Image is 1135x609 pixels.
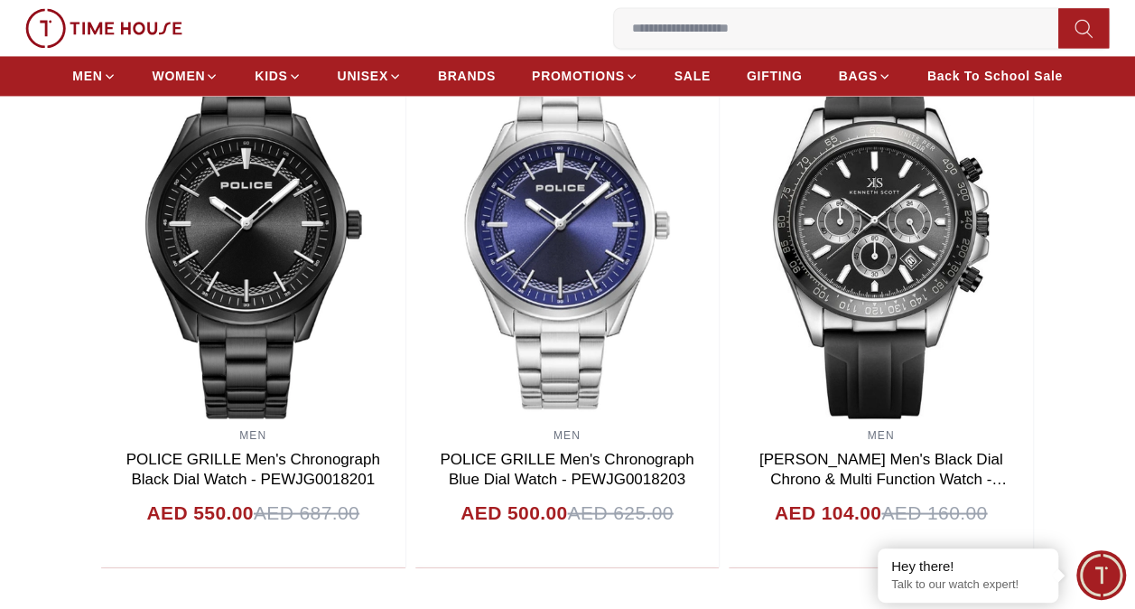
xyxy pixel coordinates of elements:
span: WOMEN [153,67,206,85]
a: Back To School Sale [927,60,1063,92]
a: MEN [554,428,581,441]
span: UNISEX [338,67,388,85]
img: Kenneth Scott Men's Black Dial Chrono & Multi Function Watch - K23149-SSBB [729,57,1033,418]
span: BAGS [838,67,877,85]
a: POLICE GRILLE Men's Chronograph Black Dial Watch - PEWJG0018201 [126,450,380,487]
div: Chat Widget [1076,550,1126,600]
a: GIFTING [747,60,803,92]
h4: AED 500.00 [461,498,567,527]
a: SALE [674,60,711,92]
span: AED 687.00 [254,498,359,527]
span: MEN [72,67,102,85]
a: WOMEN [153,60,219,92]
span: GIFTING [747,67,803,85]
h4: AED 104.00 [775,498,881,527]
img: ... [25,8,182,48]
a: UNISEX [338,60,402,92]
a: MEN [867,428,894,441]
span: Back To School Sale [927,67,1063,85]
a: KIDS [255,60,301,92]
span: SALE [674,67,711,85]
a: BAGS [838,60,890,92]
span: AED 625.00 [567,498,673,527]
span: PROMOTIONS [532,67,625,85]
p: Talk to our watch expert! [891,577,1045,593]
span: AED 160.00 [881,498,987,527]
div: Hey there! [891,557,1045,576]
a: BRANDS [438,60,496,92]
a: MEN [239,428,266,441]
span: BRANDS [438,67,496,85]
a: PROMOTIONS [532,60,638,92]
h4: AED 550.00 [146,498,253,527]
img: POLICE GRILLE Men's Chronograph Blue Dial Watch - PEWJG0018203 [415,57,720,418]
a: MEN [72,60,116,92]
span: KIDS [255,67,287,85]
a: POLICE GRILLE Men's Chronograph Blue Dial Watch - PEWJG0018203 [440,450,693,487]
a: [PERSON_NAME] Men's Black Dial Chrono & Multi Function Watch - K23149-SSBB [759,450,1007,507]
img: POLICE GRILLE Men's Chronograph Black Dial Watch - PEWJG0018201 [101,57,405,418]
